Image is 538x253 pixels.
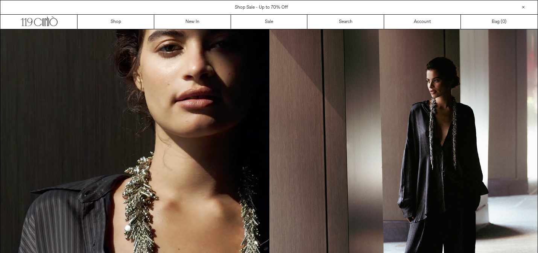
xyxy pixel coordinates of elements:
a: Search [307,15,384,29]
a: Shop [78,15,154,29]
a: Account [384,15,461,29]
a: Bag () [461,15,538,29]
a: New In [154,15,231,29]
span: ) [502,18,506,25]
a: Shop Sale - Up to 70% Off [235,5,288,11]
span: 0 [502,19,505,25]
a: Sale [231,15,308,29]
